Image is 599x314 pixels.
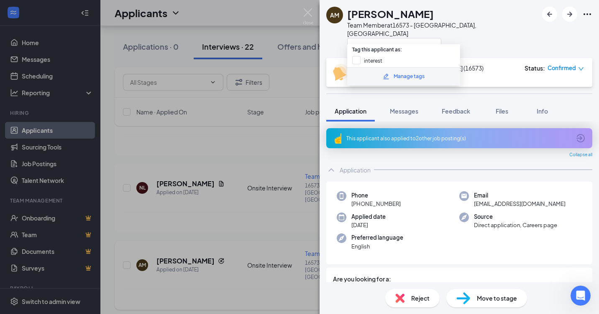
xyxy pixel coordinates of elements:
svg: Pencil [383,73,389,80]
button: ArrowRight [562,7,577,22]
svg: ChevronUp [326,165,336,175]
svg: ArrowRight [565,9,575,19]
span: down [578,66,584,72]
svg: ArrowLeftNew [545,9,555,19]
span: Tag this applicant as: [347,41,407,54]
span: Email [474,191,566,200]
div: Team Member at 16573 - [GEOGRAPHIC_DATA], [GEOGRAPHIC_DATA] [347,21,538,38]
div: Status : [525,64,545,72]
div: This applicant also applied to 2 other job posting(s) [346,135,571,142]
span: Application [335,107,366,115]
svg: ArrowCircle [576,133,586,143]
span: Phone [351,191,401,200]
span: Messages [390,107,418,115]
span: Confirmed [548,64,576,72]
span: Files [496,107,508,115]
span: Direct application, Careers page [474,221,557,229]
div: Application [340,166,371,174]
span: Info [537,107,548,115]
span: [DATE] [351,221,386,229]
button: ArrowLeftNew [542,7,557,22]
span: Applied date [351,213,386,221]
h1: [PERSON_NAME] [347,7,434,21]
span: Feedback [442,107,470,115]
span: Reject [411,294,430,303]
span: Collapse all [569,152,592,158]
span: Preferred language [351,233,403,242]
div: Manage tags [394,73,425,81]
span: Move to stage [477,294,517,303]
div: AM [330,11,339,19]
iframe: Intercom live chat [571,286,591,306]
span: [PHONE_NUMBER] [351,200,401,208]
span: Source [474,213,557,221]
span: English [351,242,403,251]
span: [EMAIL_ADDRESS][DOMAIN_NAME] [474,200,566,208]
svg: Ellipses [582,9,592,19]
span: Are you looking for a: [333,274,391,284]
